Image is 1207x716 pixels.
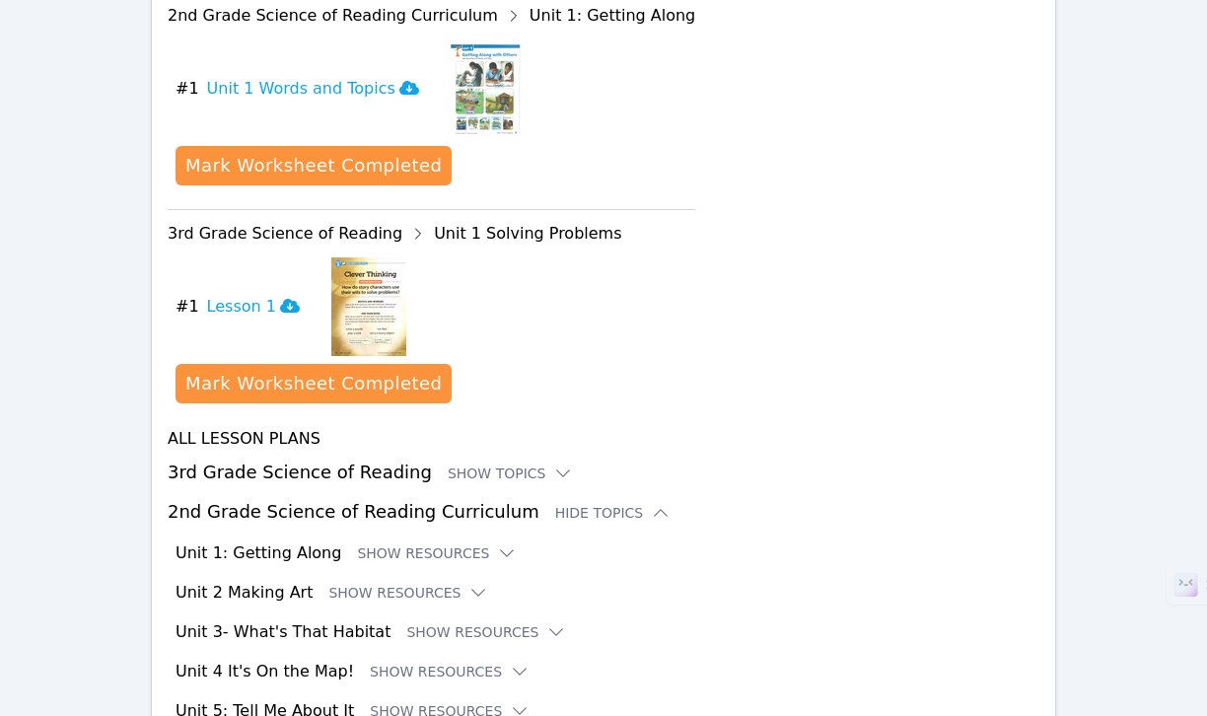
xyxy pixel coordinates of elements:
[176,146,452,185] button: Mark Worksheet Completed
[185,152,442,179] div: Mark Worksheet Completed
[168,459,1039,486] h3: 3rd Grade Science of Reading
[176,541,341,565] h3: Unit 1: Getting Along
[176,257,316,356] button: #1Lesson 1
[176,581,313,605] h3: Unit 2 Making Art
[185,370,442,397] div: Mark Worksheet Completed
[176,660,354,683] h3: Unit 4 It's On the Map!
[331,257,406,356] img: Lesson 1
[357,543,517,563] button: Show Resources
[555,503,672,523] button: Hide Topics
[448,464,574,483] button: Show Topics
[176,620,390,644] h3: Unit 3- What's That Habitat
[207,77,419,101] h3: Unit 1 Words and Topics
[451,39,521,138] img: Unit 1 Words and Topics
[176,77,199,101] span: # 1
[168,218,695,250] div: 3rd Grade Science of Reading Unit 1 Solving Problems
[370,662,530,681] button: Show Resources
[176,39,435,138] button: #1Unit 1 Words and Topics
[176,364,452,403] button: Mark Worksheet Completed
[176,295,199,319] span: # 1
[207,295,300,319] h3: Lesson 1
[168,427,1039,451] h4: All Lesson Plans
[168,498,1039,526] h3: 2nd Grade Science of Reading Curriculum
[406,622,566,642] button: Show Resources
[328,583,488,603] button: Show Resources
